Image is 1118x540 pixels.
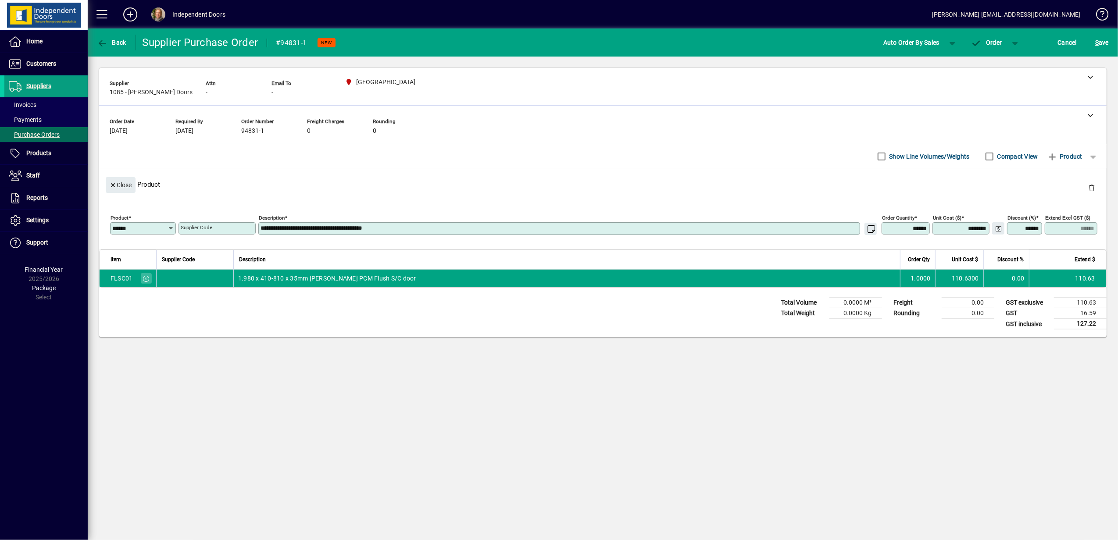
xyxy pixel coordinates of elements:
[4,165,88,187] a: Staff
[879,35,944,50] button: Auto Order By Sales
[1093,35,1111,50] button: Save
[992,222,1004,234] button: Change Price Levels
[373,128,376,135] span: 0
[143,36,258,50] div: Supplier Purchase Order
[4,210,88,231] a: Settings
[1058,36,1077,50] span: Cancel
[4,142,88,164] a: Products
[276,36,307,50] div: #94831-1
[162,255,195,264] span: Supplier Code
[882,215,914,221] mat-label: Order Quantity
[1056,35,1079,50] button: Cancel
[1001,298,1054,308] td: GST exclusive
[1081,177,1102,198] button: Delete
[900,270,935,287] td: 1.0000
[26,60,56,67] span: Customers
[942,308,994,319] td: 0.00
[997,255,1024,264] span: Discount %
[996,152,1038,161] label: Compact View
[271,89,273,96] span: -
[259,215,285,221] mat-label: Description
[26,82,51,89] span: Suppliers
[1047,149,1082,163] span: Product
[1045,215,1090,221] mat-label: Extend excl GST ($)
[889,298,942,308] td: Freight
[32,284,56,291] span: Package
[307,128,311,135] span: 0
[26,149,51,156] span: Products
[106,177,136,193] button: Close
[241,128,264,135] span: 94831-1
[111,274,133,283] div: FLSC01
[95,35,129,50] button: Back
[4,127,88,142] a: Purchase Orders
[181,224,212,231] mat-label: Supplier Code
[239,255,266,264] span: Description
[942,298,994,308] td: 0.00
[883,36,939,50] span: Auto Order By Sales
[777,308,829,319] td: Total Weight
[4,31,88,53] a: Home
[952,255,978,264] span: Unit Cost $
[321,40,332,46] span: NEW
[88,35,136,50] app-page-header-button: Back
[971,39,1002,46] span: Order
[967,35,1007,50] button: Order
[26,172,40,179] span: Staff
[110,89,193,96] span: 1085 - [PERSON_NAME] Doors
[829,298,882,308] td: 0.0000 M³
[1054,319,1107,330] td: 127.22
[1095,36,1109,50] span: ave
[908,255,930,264] span: Order Qty
[889,308,942,319] td: Rounding
[4,232,88,254] a: Support
[4,112,88,127] a: Payments
[1054,308,1107,319] td: 16.59
[1001,308,1054,319] td: GST
[933,215,961,221] mat-label: Unit Cost ($)
[144,7,172,22] button: Profile
[1029,270,1106,287] td: 110.63
[111,255,121,264] span: Item
[777,298,829,308] td: Total Volume
[1095,39,1099,46] span: S
[1075,255,1095,264] span: Extend $
[104,181,138,188] app-page-header-button: Close
[116,7,144,22] button: Add
[1089,2,1107,30] a: Knowledge Base
[4,53,88,75] a: Customers
[1054,298,1107,308] td: 110.63
[110,128,128,135] span: [DATE]
[25,266,63,273] span: Financial Year
[206,89,207,96] span: -
[26,239,48,246] span: Support
[4,187,88,209] a: Reports
[26,194,48,201] span: Reports
[111,215,129,221] mat-label: Product
[238,274,416,283] span: 1.980 x 410-810 x 35mm [PERSON_NAME] PCM Flush S/C door
[983,270,1029,287] td: 0.00
[1007,215,1036,221] mat-label: Discount (%)
[888,152,970,161] label: Show Line Volumes/Weights
[4,97,88,112] a: Invoices
[9,131,60,138] span: Purchase Orders
[97,39,126,46] span: Back
[99,168,1107,200] div: Product
[935,270,983,287] td: 110.6300
[26,217,49,224] span: Settings
[932,7,1081,21] div: [PERSON_NAME] [EMAIL_ADDRESS][DOMAIN_NAME]
[1081,184,1102,192] app-page-header-button: Delete
[1043,149,1087,164] button: Product
[829,308,882,319] td: 0.0000 Kg
[109,178,132,192] span: Close
[9,101,36,108] span: Invoices
[26,38,43,45] span: Home
[175,128,193,135] span: [DATE]
[9,116,42,123] span: Payments
[172,7,225,21] div: Independent Doors
[1001,319,1054,330] td: GST inclusive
